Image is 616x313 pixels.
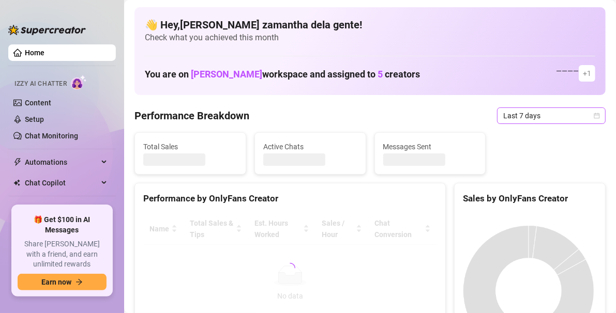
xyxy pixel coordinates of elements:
[191,69,262,80] span: [PERSON_NAME]
[143,141,237,152] span: Total Sales
[463,192,597,206] div: Sales by OnlyFans Creator
[18,274,107,290] button: Earn nowarrow-right
[25,154,98,170] span: Automations
[13,158,22,166] span: thunderbolt
[583,68,591,79] span: + 1
[378,69,383,80] span: 5
[25,115,44,123] a: Setup
[25,49,44,57] a: Home
[145,69,420,80] h1: You are on workspace and assigned to creators
[263,141,357,152] span: Active Chats
[8,25,86,35] img: logo-BBDzfeDw.svg
[556,65,595,82] div: — — — —
[25,175,98,191] span: Chat Copilot
[283,261,297,275] span: loading
[41,278,71,286] span: Earn now
[18,215,107,235] span: 🎁 Get $100 in AI Messages
[503,108,599,123] span: Last 7 days
[76,278,83,286] span: arrow-right
[18,239,107,270] span: Share [PERSON_NAME] with a friend, and earn unlimited rewards
[25,99,51,107] a: Content
[145,32,595,43] span: Check what you achieved this month
[14,79,67,89] span: Izzy AI Chatter
[143,192,437,206] div: Performance by OnlyFans Creator
[594,113,600,119] span: calendar
[71,75,87,90] img: AI Chatter
[145,18,595,32] h4: 👋 Hey, [PERSON_NAME] zamantha dela gente !
[13,179,20,186] img: Chat Copilot
[383,141,477,152] span: Messages Sent
[134,108,249,123] h4: Performance Breakdown
[25,132,78,140] a: Chat Monitoring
